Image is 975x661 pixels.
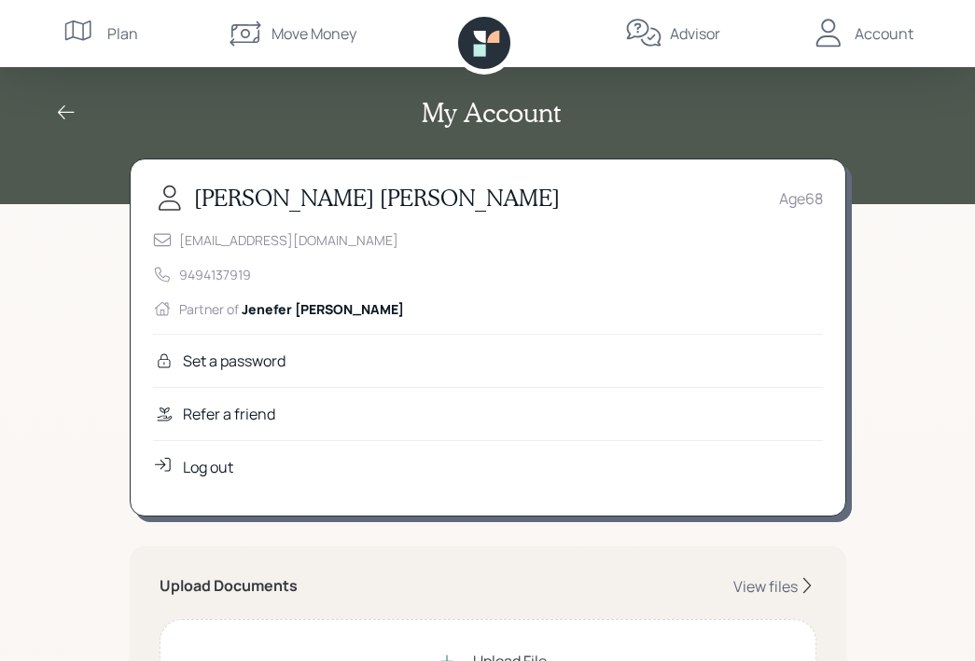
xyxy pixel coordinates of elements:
[107,22,138,45] div: Plan
[670,22,720,45] div: Advisor
[179,299,404,319] div: Partner of
[179,265,251,284] div: 9494137919
[160,577,298,595] h5: Upload Documents
[855,22,913,45] div: Account
[183,403,275,425] div: Refer a friend
[194,185,560,212] h3: [PERSON_NAME] [PERSON_NAME]
[183,456,233,478] div: Log out
[179,230,398,250] div: [EMAIL_ADDRESS][DOMAIN_NAME]
[242,300,404,318] span: Jenefer [PERSON_NAME]
[422,97,561,129] h2: My Account
[183,350,286,372] div: Set a password
[733,576,798,597] div: View files
[779,187,823,210] div: Age 68
[272,22,356,45] div: Move Money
